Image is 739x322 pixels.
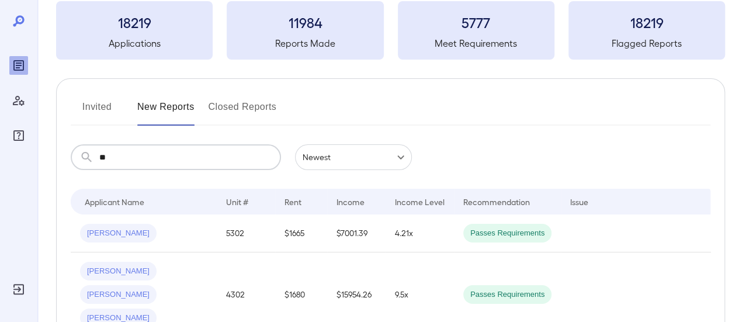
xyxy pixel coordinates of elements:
[9,56,28,75] div: Reports
[386,214,454,252] td: 4.21x
[209,98,277,126] button: Closed Reports
[217,214,275,252] td: 5302
[568,13,725,32] h3: 18219
[285,195,303,209] div: Rent
[227,36,383,50] h5: Reports Made
[80,289,157,300] span: [PERSON_NAME]
[463,289,551,300] span: Passes Requirements
[398,13,554,32] h3: 5777
[227,13,383,32] h3: 11984
[568,36,725,50] h5: Flagged Reports
[275,214,327,252] td: $1665
[570,195,589,209] div: Issue
[295,144,412,170] div: Newest
[336,195,365,209] div: Income
[463,228,551,239] span: Passes Requirements
[56,36,213,50] h5: Applications
[9,280,28,299] div: Log Out
[395,195,445,209] div: Income Level
[463,195,530,209] div: Recommendation
[56,1,725,60] summary: 18219Applications11984Reports Made5777Meet Requirements18219Flagged Reports
[9,91,28,110] div: Manage Users
[85,195,144,209] div: Applicant Name
[327,214,386,252] td: $7001.39
[80,266,157,277] span: [PERSON_NAME]
[71,98,123,126] button: Invited
[56,13,213,32] h3: 18219
[9,126,28,145] div: FAQ
[137,98,195,126] button: New Reports
[80,228,157,239] span: [PERSON_NAME]
[398,36,554,50] h5: Meet Requirements
[226,195,248,209] div: Unit #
